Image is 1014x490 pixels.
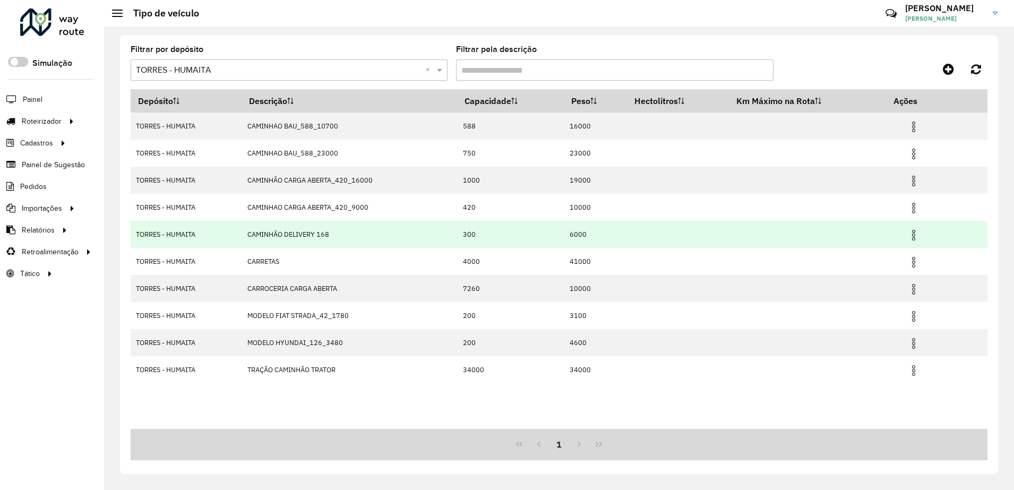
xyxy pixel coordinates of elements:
[457,248,564,275] td: 4000
[457,221,564,248] td: 300
[131,275,242,302] td: TORRES - HUMAITA
[131,329,242,356] td: TORRES - HUMAITA
[905,14,985,23] span: [PERSON_NAME]
[22,225,55,236] span: Relatórios
[456,43,537,56] label: Filtrar pela descrição
[23,94,42,105] span: Painel
[549,434,569,454] button: 1
[729,90,886,113] th: Km Máximo na Rota
[32,57,72,70] label: Simulação
[242,167,457,194] td: CAMINHÃO CARGA ABERTA_420_16000
[880,2,903,25] a: Contato Rápido
[131,302,242,329] td: TORRES - HUMAITA
[242,356,457,383] td: TRAÇÃO CAMINHÃO TRATOR
[457,302,564,329] td: 200
[564,356,627,383] td: 34000
[131,194,242,221] td: TORRES - HUMAITA
[242,248,457,275] td: CARRETAS
[457,275,564,302] td: 7260
[564,194,627,221] td: 10000
[20,181,47,192] span: Pedidos
[22,116,62,127] span: Roteirizador
[242,140,457,167] td: CAMINHAO BAU_588_23000
[242,194,457,221] td: CAMINHAO CARGA ABERTA_420_9000
[564,113,627,140] td: 16000
[457,194,564,221] td: 420
[564,275,627,302] td: 10000
[564,140,627,167] td: 23000
[22,159,85,170] span: Painel de Sugestão
[242,90,457,113] th: Descrição
[457,113,564,140] td: 588
[425,64,434,76] span: Clear all
[131,113,242,140] td: TORRES - HUMAITA
[457,356,564,383] td: 34000
[131,140,242,167] td: TORRES - HUMAITA
[131,221,242,248] td: TORRES - HUMAITA
[457,329,564,356] td: 200
[242,221,457,248] td: CAMINHÃO DELIVERY 168
[457,167,564,194] td: 1000
[457,90,564,113] th: Capacidade
[123,7,199,19] h2: Tipo de veículo
[564,248,627,275] td: 41000
[564,221,627,248] td: 6000
[242,302,457,329] td: MODELO FIAT STRADA_42_1780
[564,90,627,113] th: Peso
[242,113,457,140] td: CAMINHAO BAU_588_10700
[627,90,729,113] th: Hectolitros
[886,90,950,112] th: Ações
[457,140,564,167] td: 750
[22,246,79,257] span: Retroalimentação
[131,248,242,275] td: TORRES - HUMAITA
[242,329,457,356] td: MODELO HYUNDAI_126_3480
[564,302,627,329] td: 3100
[564,167,627,194] td: 19000
[564,329,627,356] td: 4600
[22,203,62,214] span: Importações
[131,43,203,56] label: Filtrar por depósito
[905,3,985,13] h3: [PERSON_NAME]
[131,356,242,383] td: TORRES - HUMAITA
[131,167,242,194] td: TORRES - HUMAITA
[20,137,53,149] span: Cadastros
[131,90,242,113] th: Depósito
[242,275,457,302] td: CARROCERIA CARGA ABERTA
[20,268,40,279] span: Tático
